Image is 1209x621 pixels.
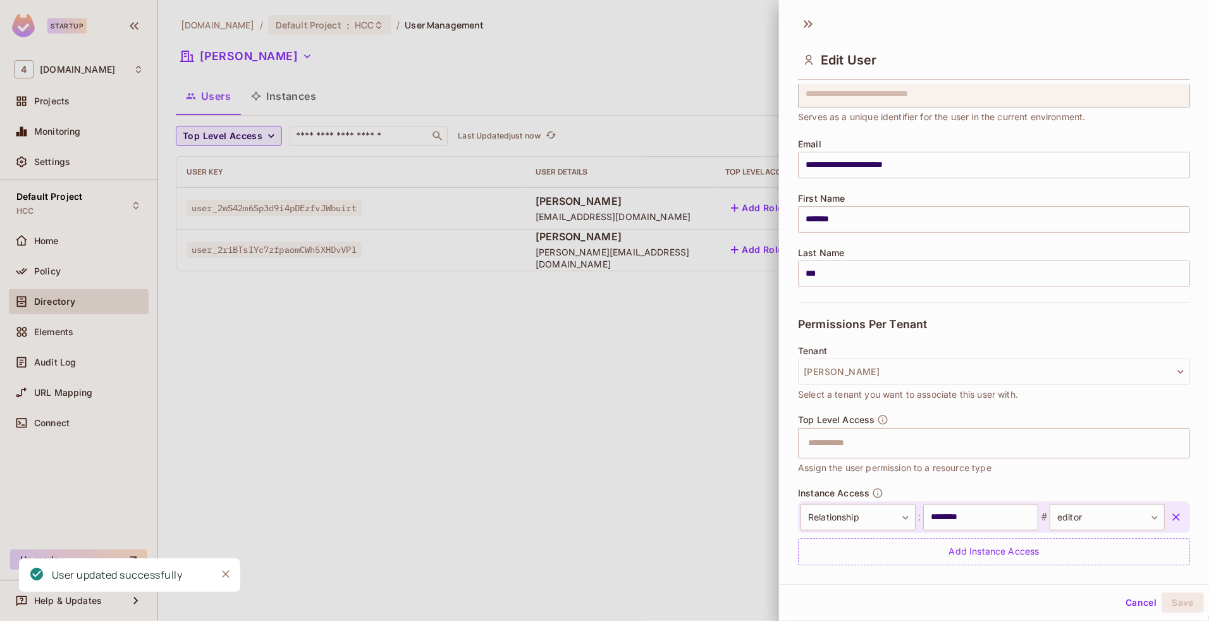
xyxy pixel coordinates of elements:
[216,565,235,584] button: Close
[821,52,876,68] span: Edit User
[798,488,869,498] span: Instance Access
[1162,593,1204,613] button: Save
[798,415,875,425] span: Top Level Access
[798,139,821,149] span: Email
[1050,504,1165,531] div: editor
[1038,510,1050,525] span: #
[798,346,827,356] span: Tenant
[1183,441,1186,444] button: Open
[801,504,916,531] div: Relationship
[916,510,923,525] span: :
[798,110,1086,124] span: Serves as a unique identifier for the user in the current environment.
[798,248,844,258] span: Last Name
[798,461,991,475] span: Assign the user permission to a resource type
[798,318,927,331] span: Permissions Per Tenant
[798,538,1190,565] div: Add Instance Access
[1120,593,1162,613] button: Cancel
[798,194,845,204] span: First Name
[52,567,183,583] div: User updated successfully
[798,388,1018,402] span: Select a tenant you want to associate this user with.
[798,359,1190,385] button: [PERSON_NAME]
